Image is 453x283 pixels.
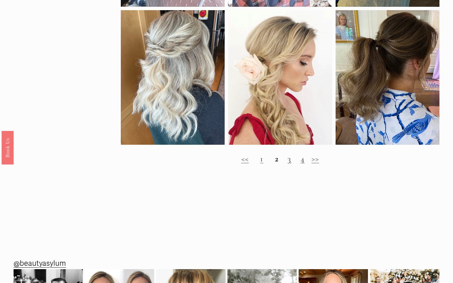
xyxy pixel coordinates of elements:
strong: 2 [275,154,279,164]
a: 3 [288,154,291,164]
a: Book Us [2,131,14,164]
a: 4 [300,154,304,164]
a: >> [312,154,319,164]
a: @beautyasylum [14,257,66,270]
a: << [241,154,249,164]
a: 1 [260,154,263,164]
